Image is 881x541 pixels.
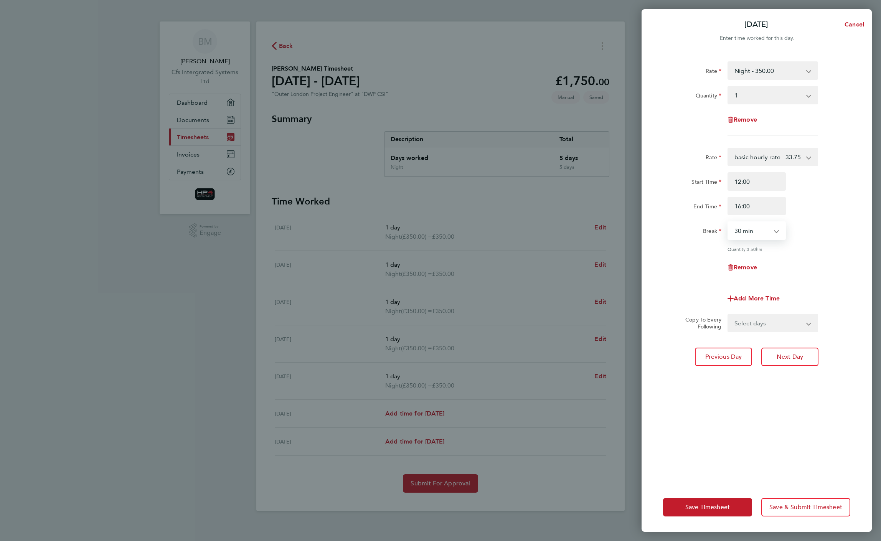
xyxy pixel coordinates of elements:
span: Previous Day [705,353,742,361]
button: Previous Day [695,348,752,366]
label: Rate [706,154,721,163]
button: Add More Time [728,295,780,302]
button: Remove [728,117,757,123]
label: Start Time [691,178,721,188]
label: Break [703,228,721,237]
span: Next Day [777,353,803,361]
button: Remove [728,264,757,270]
span: 3.50 [747,246,756,252]
div: Enter time worked for this day. [642,34,872,43]
button: Save & Submit Timesheet [761,498,850,516]
input: E.g. 18:00 [728,197,786,215]
button: Cancel [832,17,872,32]
p: [DATE] [744,19,768,30]
div: Quantity: hrs [728,246,818,252]
span: Save Timesheet [685,503,730,511]
label: Quantity [696,92,721,101]
label: Rate [706,68,721,77]
button: Next Day [761,348,818,366]
label: Copy To Every Following [679,316,721,330]
span: Remove [734,116,757,123]
button: Save Timesheet [663,498,752,516]
span: Save & Submit Timesheet [769,503,842,511]
span: Remove [734,264,757,271]
input: E.g. 08:00 [728,172,786,191]
label: End Time [693,203,721,212]
span: Add More Time [734,295,780,302]
span: Cancel [842,21,864,28]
